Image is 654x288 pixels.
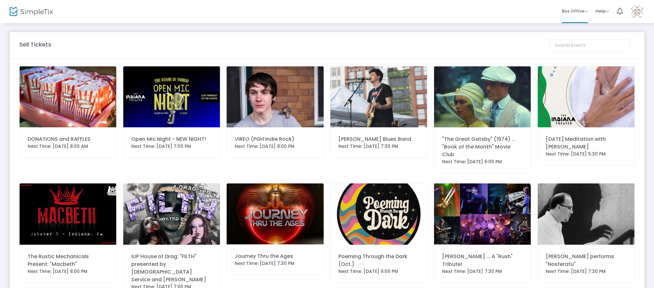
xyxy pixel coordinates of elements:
input: Search Events [550,39,630,52]
img: nosfera2.jpg [538,183,634,244]
div: Next Time: [DATE] 5:30 PM [546,151,626,157]
div: [DATE] Meditation with [PERSON_NAME] [546,135,626,151]
div: [PERSON_NAME] performs "Nosferatu" [546,253,626,268]
img: 638899510643692612pttd-logo-site.png [330,183,427,244]
div: Next Time: [DATE] 6:00 PM [442,158,523,165]
div: Next Time: [DATE] 7:30 PM [546,268,626,275]
div: "The Great Gatsby" (1974) ... "Book of the Month" Movie Club [442,135,523,158]
div: [PERSON_NAME] Blues Band [338,135,419,143]
div: Open Mic Night - NEW NIGHT! [131,135,212,143]
img: 638899508515366858638899105410823075MondayMeditation5.5x8.5in.jpg [538,66,634,127]
div: Next Time: [DATE] 7:00 PM [131,143,212,150]
div: Next Time: [DATE] 8:00 PM [235,143,315,150]
div: Next Time: [DATE] 8:00 AM [28,143,108,150]
img: 638905275057723226Yourparagraphtext.png [123,183,220,244]
div: Next Time: [DATE] 7:30 PM [442,268,523,275]
div: Next Time: [DATE] 8:00 PM [28,268,108,275]
img: RMMACIndianaPAHorizontal.png [20,183,116,244]
div: Poeming Through the Dark (Oct.) [338,253,419,268]
img: 638424846366639598popcorn.png [20,66,116,127]
img: vireo3.jpg [227,66,323,127]
div: Next Time: [DATE] 7:30 PM [338,143,419,150]
div: IUP House of Drag: "FILTH" presented by [DEMOGRAPHIC_DATA] Service and [PERSON_NAME] [131,253,212,284]
span: Box Office [562,8,588,14]
span: Help [596,8,609,14]
m-panel-title: Sell Tickets [19,40,51,49]
img: jtta.jpg [227,183,323,244]
img: GreatGatsbyRedford2-1024x674.jpeg [434,66,531,127]
div: Next Time: [DATE] 6:00 PM [338,268,419,275]
div: DONATIONS and RAFFLES [28,135,108,143]
div: Next Time: [DATE] 7:30 PM [235,260,315,267]
div: [PERSON_NAME] ... A "Rush" Tribute! [442,253,523,268]
div: Journey Thru the Ages [235,252,315,260]
div: The Rustic Mechanicals Present: "Macbeth" [28,253,108,268]
img: 6388994919790407165194272687162198013121458002496153055112559n.jpg [123,66,220,127]
img: 49571856448786340490294645839747616116062950n.jpg [330,66,427,127]
div: VIREO (PGH Indie Rock) [235,135,315,143]
img: SawyerIndividualCombo.jpg [434,183,531,244]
